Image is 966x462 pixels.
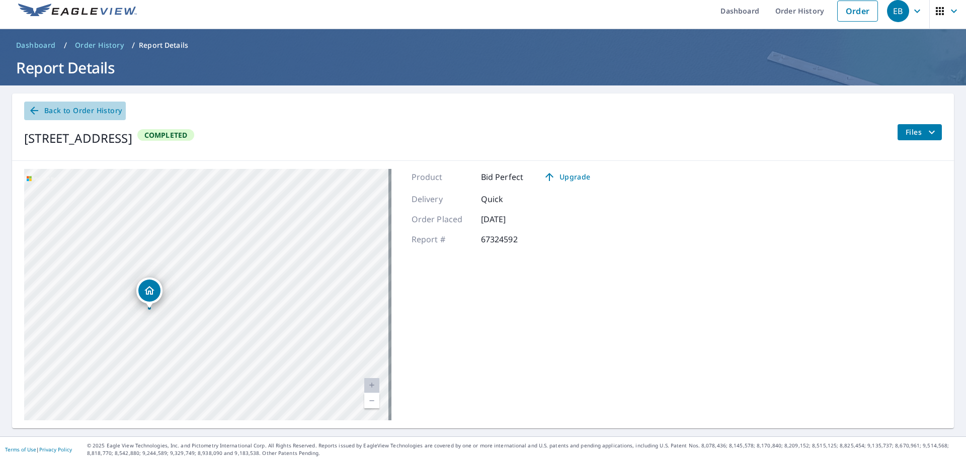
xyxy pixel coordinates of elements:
[481,171,524,183] p: Bid Perfect
[541,171,592,183] span: Upgrade
[136,278,163,309] div: Dropped pin, building 1, Residential property, 427 I St Washougal, WA 98671
[12,57,954,78] h1: Report Details
[75,40,124,50] span: Order History
[71,37,128,53] a: Order History
[39,446,72,453] a: Privacy Policy
[837,1,878,22] a: Order
[24,129,132,147] div: [STREET_ADDRESS]
[364,393,379,408] a: Current Level 20, Zoom Out
[412,171,472,183] p: Product
[481,213,541,225] p: [DATE]
[5,446,72,452] p: |
[412,213,472,225] p: Order Placed
[481,233,541,245] p: 67324592
[87,442,961,457] p: © 2025 Eagle View Technologies, Inc. and Pictometry International Corp. All Rights Reserved. Repo...
[12,37,60,53] a: Dashboard
[412,233,472,245] p: Report #
[897,124,942,140] button: filesDropdownBtn-67324592
[12,37,954,53] nav: breadcrumb
[412,193,472,205] p: Delivery
[132,39,135,51] li: /
[28,105,122,117] span: Back to Order History
[18,4,137,19] img: EV Logo
[24,102,126,120] a: Back to Order History
[906,126,938,138] span: Files
[64,39,67,51] li: /
[535,169,598,185] a: Upgrade
[138,130,194,140] span: Completed
[5,446,36,453] a: Terms of Use
[481,193,541,205] p: Quick
[16,40,56,50] span: Dashboard
[364,378,379,393] a: Current Level 20, Zoom In Disabled
[139,40,188,50] p: Report Details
